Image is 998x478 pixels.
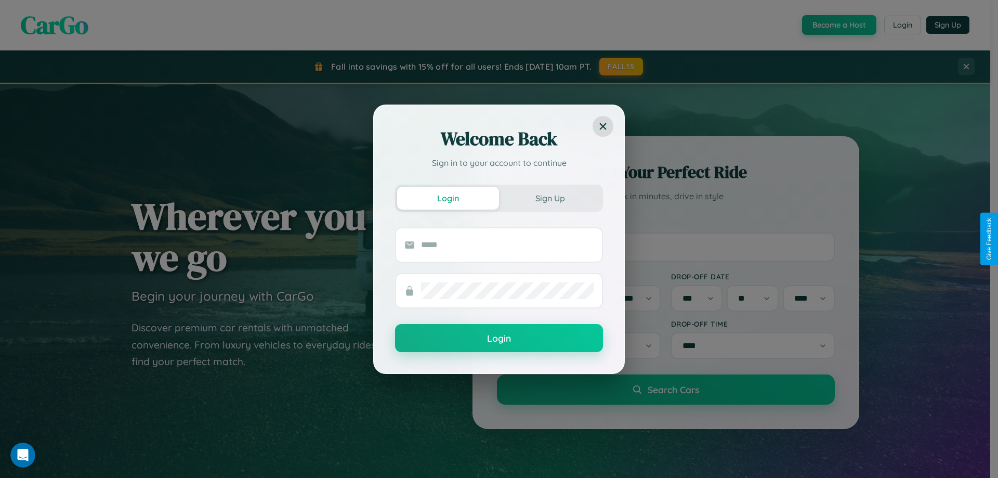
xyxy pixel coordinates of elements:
[395,324,603,352] button: Login
[499,187,601,210] button: Sign Up
[397,187,499,210] button: Login
[986,218,993,260] div: Give Feedback
[10,443,35,468] iframe: Intercom live chat
[395,126,603,151] h2: Welcome Back
[395,157,603,169] p: Sign in to your account to continue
